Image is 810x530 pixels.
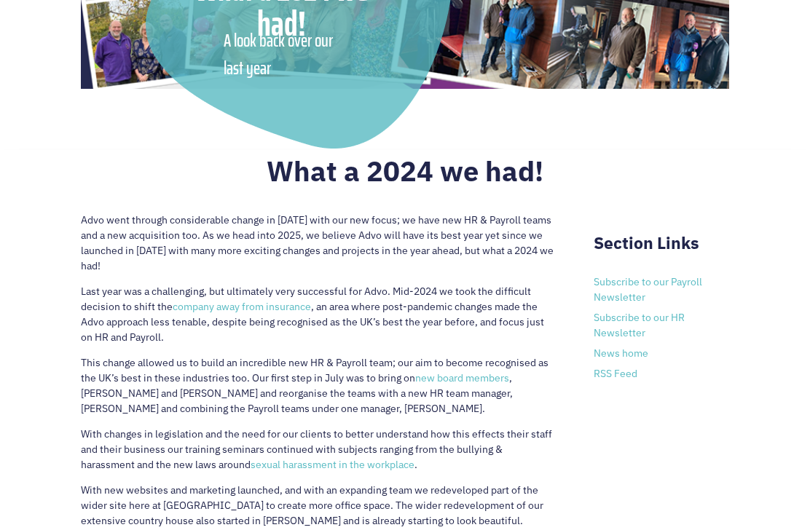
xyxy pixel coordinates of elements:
[594,233,729,261] h2: Section Links
[594,275,702,304] a: Subscribe to our Payroll Newsletter
[81,154,729,195] h2: What a 2024 we had!
[594,347,648,360] a: News home
[81,213,558,284] p: Advo went through considerable change in [DATE] with our new focus; we have new HR & Payroll team...
[594,311,685,339] a: Subscribe to our HR Newsletter
[173,300,311,313] a: company away from insurance
[415,371,509,384] a: new board members
[594,367,637,380] a: RSS Feed
[81,355,558,427] p: This change allowed us to build an incredible new HR & Payroll team; our aim to become recognised...
[224,27,353,82] div: A look back over our last year
[81,427,558,483] p: With changes in legislation and the need for our clients to better understand how this effects th...
[251,458,414,471] a: sexual harassment in the workplace
[81,284,558,355] p: Last year was a challenging, but ultimately very successful for Advo. Mid-2024 we took the diffic...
